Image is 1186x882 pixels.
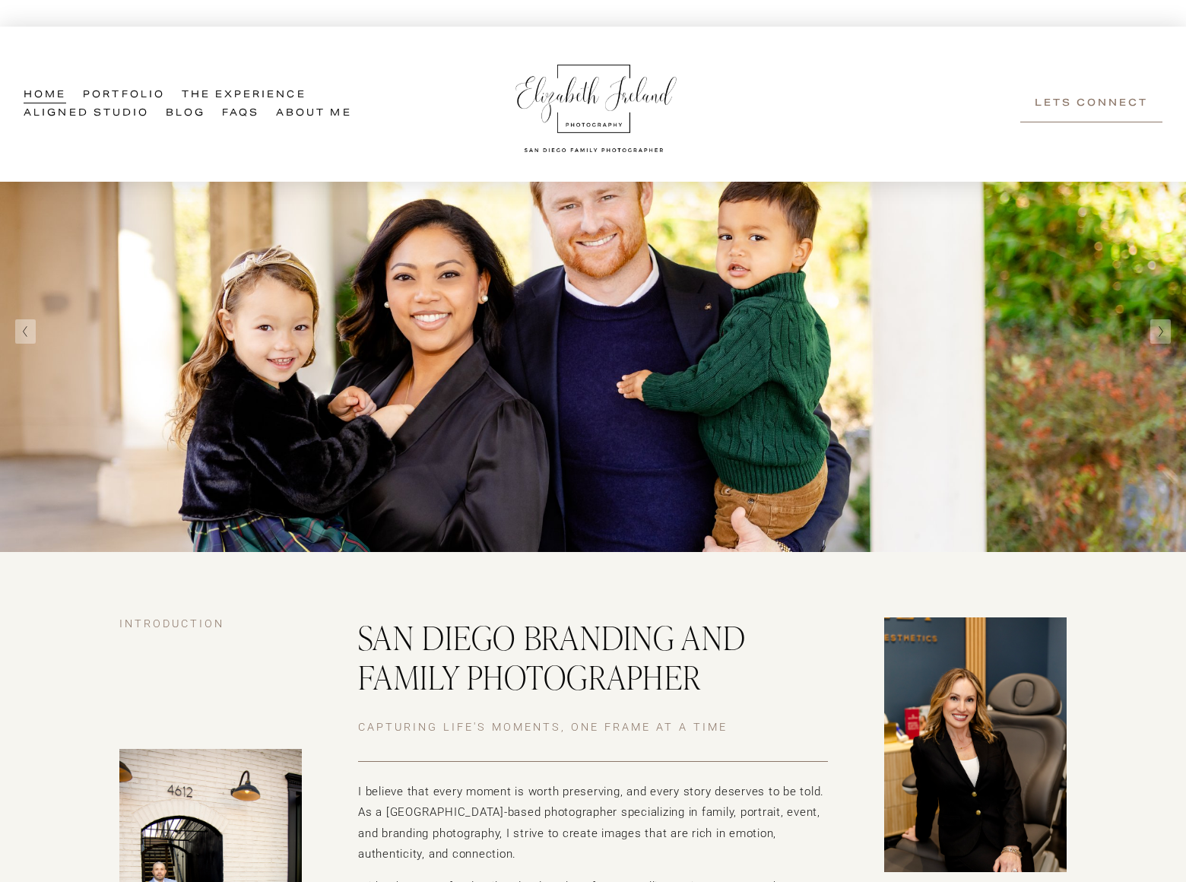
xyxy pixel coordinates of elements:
button: Next Slide [1150,319,1171,344]
button: Previous Slide [15,319,36,344]
a: folder dropdown [182,85,306,104]
a: About Me [276,104,352,123]
h2: San Diego Branding and family photographer [358,617,828,696]
span: The Experience [182,87,306,103]
a: Blog [166,104,205,123]
p: I believe that every moment is worth preserving, and every story deserves to be told. As a [GEOGR... [358,782,828,864]
a: Portfolio [83,85,165,104]
a: Aligned Studio [24,104,149,123]
a: Home [24,85,66,104]
a: Lets Connect [1020,85,1162,122]
h4: Introduction [119,617,302,632]
a: FAQs [222,104,259,123]
h4: Capturing Life's Moments, One Frame at a Time [358,721,828,735]
img: Elizabeth Ireland Photography San Diego Family Photographer [507,50,682,158]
